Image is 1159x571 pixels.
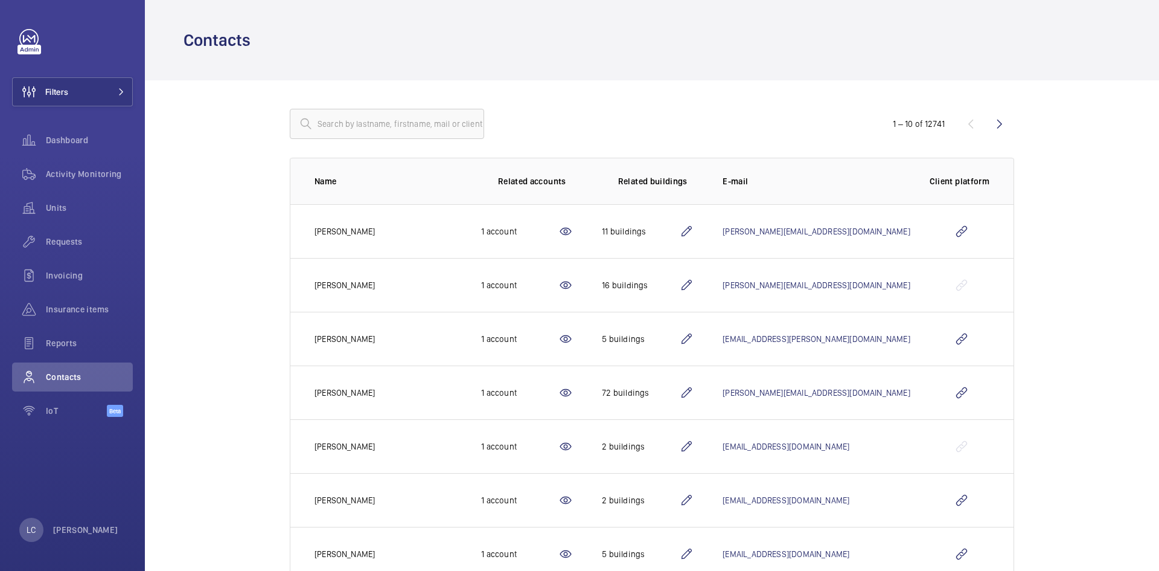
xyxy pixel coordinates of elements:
p: [PERSON_NAME] [314,333,375,345]
div: 2 buildings [602,440,679,453]
div: 1 account [481,494,558,506]
span: Reports [46,337,133,349]
div: 2 buildings [602,494,679,506]
p: E-mail [723,175,910,187]
div: 5 buildings [602,333,679,345]
input: Search by lastname, firstname, mail or client [290,109,484,139]
div: 1 account [481,440,558,453]
span: Dashboard [46,134,133,146]
span: Beta [107,405,123,417]
a: [PERSON_NAME][EMAIL_ADDRESS][DOMAIN_NAME] [723,280,910,290]
div: 1 account [481,279,558,291]
div: 1 account [481,548,558,560]
p: [PERSON_NAME] [314,279,375,291]
p: Client platform [930,175,989,187]
a: [PERSON_NAME][EMAIL_ADDRESS][DOMAIN_NAME] [723,388,910,398]
p: [PERSON_NAME] [314,225,375,237]
p: Related accounts [498,175,566,187]
div: 72 buildings [602,387,679,399]
div: 1 account [481,333,558,345]
h1: Contacts [184,29,258,51]
span: Units [46,202,133,214]
span: Insurance items [46,303,133,315]
p: [PERSON_NAME] [314,494,375,506]
p: [PERSON_NAME] [314,440,375,453]
div: 1 account [481,225,558,237]
div: 1 – 10 of 12741 [893,118,945,130]
span: IoT [46,405,107,417]
p: [PERSON_NAME] [53,524,118,536]
a: [EMAIL_ADDRESS][DOMAIN_NAME] [723,442,849,451]
a: [EMAIL_ADDRESS][PERSON_NAME][DOMAIN_NAME] [723,334,910,344]
div: 5 buildings [602,548,679,560]
span: Filters [45,86,68,98]
p: [PERSON_NAME] [314,548,375,560]
p: Related buildings [618,175,688,187]
p: Name [314,175,462,187]
a: [EMAIL_ADDRESS][DOMAIN_NAME] [723,549,849,559]
a: [EMAIL_ADDRESS][DOMAIN_NAME] [723,495,849,505]
span: Invoicing [46,269,133,282]
button: Filters [12,77,133,106]
div: 1 account [481,387,558,399]
div: 16 buildings [602,279,679,291]
p: [PERSON_NAME] [314,387,375,399]
a: [PERSON_NAME][EMAIL_ADDRESS][DOMAIN_NAME] [723,227,910,236]
div: 11 buildings [602,225,679,237]
p: LC [27,524,36,536]
span: Requests [46,236,133,248]
span: Contacts [46,371,133,383]
span: Activity Monitoring [46,168,133,180]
